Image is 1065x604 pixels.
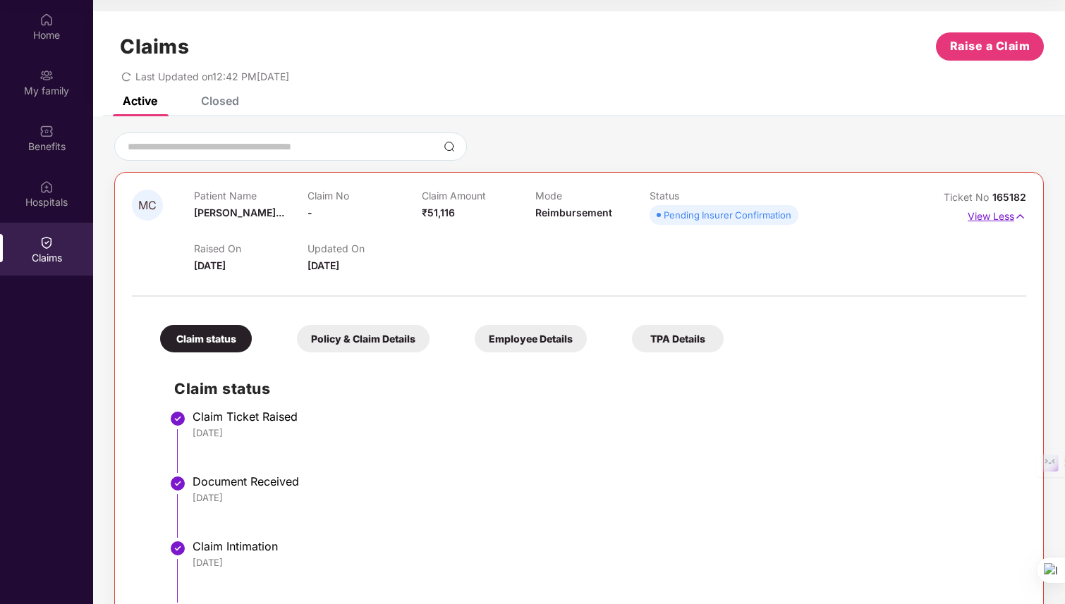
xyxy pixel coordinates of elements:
[194,207,284,218] span: [PERSON_NAME]...
[422,207,455,218] span: ₹51,116
[39,235,54,249] img: svg+xml;base64,PHN2ZyBpZD0iQ2xhaW0iIHhtbG5zPSJodHRwOi8vd3d3LnczLm9yZy8yMDAwL3N2ZyIgd2lkdGg9IjIwIi...
[174,377,1012,400] h2: Claim status
[308,259,339,271] span: [DATE]
[308,207,312,218] span: -
[135,70,289,82] span: Last Updated on 12:42 PM[DATE]
[308,242,421,254] p: Updated On
[475,325,587,352] div: Employee Details
[193,491,1012,504] div: [DATE]
[968,205,1026,224] p: View Less
[193,409,1012,424] div: Claim Ticket Raised
[992,191,1026,203] span: 165182
[308,190,421,202] p: Claim No
[120,35,189,58] h1: Claims
[160,325,252,352] div: Claim status
[944,191,992,203] span: Ticket No
[194,190,308,202] p: Patient Name
[123,94,157,108] div: Active
[936,32,1044,61] button: Raise a Claim
[194,242,308,254] p: Raised On
[632,325,724,352] div: TPA Details
[1014,209,1026,224] img: svg+xml;base64,PHN2ZyB4bWxucz0iaHR0cDovL3d3dy53My5vcmcvMjAwMC9zdmciIHdpZHRoPSIxNyIgaGVpZ2h0PSIxNy...
[664,208,791,222] div: Pending Insurer Confirmation
[535,190,649,202] p: Mode
[422,190,535,202] p: Claim Amount
[193,556,1012,569] div: [DATE]
[39,180,54,194] img: svg+xml;base64,PHN2ZyBpZD0iSG9zcGl0YWxzIiB4bWxucz0iaHR0cDovL3d3dy53My5vcmcvMjAwMC9zdmciIHdpZHRoPS...
[193,539,1012,553] div: Claim Intimation
[39,124,54,138] img: svg+xml;base64,PHN2ZyBpZD0iQmVuZWZpdHMiIHhtbG5zPSJodHRwOi8vd3d3LnczLm9yZy8yMDAwL3N2ZyIgd2lkdGg9Ij...
[193,426,1012,439] div: [DATE]
[535,207,612,218] span: Reimbursement
[39,68,54,82] img: svg+xml;base64,PHN2ZyB3aWR0aD0iMjAiIGhlaWdodD0iMjAiIHZpZXdCb3g9IjAgMCAyMCAyMCIgZmlsbD0ibm9uZSIgeG...
[650,190,763,202] p: Status
[39,13,54,27] img: svg+xml;base64,PHN2ZyBpZD0iSG9tZSIgeG1sbnM9Imh0dHA6Ly93d3cudzMub3JnLzIwMDAvc3ZnIiB3aWR0aD0iMjAiIG...
[193,474,1012,488] div: Document Received
[169,540,186,557] img: svg+xml;base64,PHN2ZyBpZD0iU3RlcC1Eb25lLTMyeDMyIiB4bWxucz0iaHR0cDovL3d3dy53My5vcmcvMjAwMC9zdmciIH...
[194,259,226,271] span: [DATE]
[121,70,131,82] span: redo
[297,325,430,352] div: Policy & Claim Details
[201,94,239,108] div: Closed
[444,141,455,152] img: svg+xml;base64,PHN2ZyBpZD0iU2VhcmNoLTMyeDMyIiB4bWxucz0iaHR0cDovL3d3dy53My5vcmcvMjAwMC9zdmciIHdpZH...
[169,475,186,492] img: svg+xml;base64,PHN2ZyBpZD0iU3RlcC1Eb25lLTMyeDMyIiB4bWxucz0iaHR0cDovL3d3dy53My5vcmcvMjAwMC9zdmciIH...
[138,199,157,211] span: MC
[950,37,1030,55] span: Raise a Claim
[169,410,186,427] img: svg+xml;base64,PHN2ZyBpZD0iU3RlcC1Eb25lLTMyeDMyIiB4bWxucz0iaHR0cDovL3d3dy53My5vcmcvMjAwMC9zdmciIH...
